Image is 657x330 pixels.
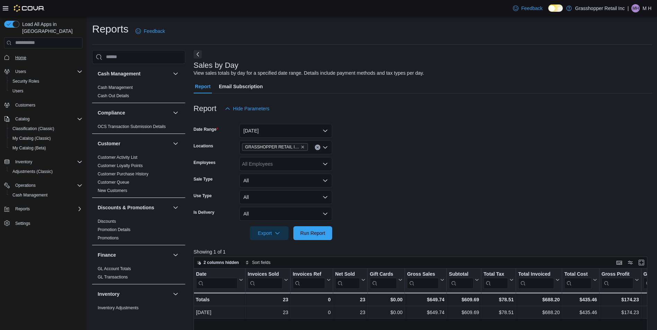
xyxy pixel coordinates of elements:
button: [DATE] [239,124,332,138]
div: Net Sold [335,271,359,277]
a: Users [10,87,26,95]
span: Security Roles [12,79,39,84]
button: My Catalog (Classic) [7,134,85,143]
span: MH [632,4,639,12]
h1: Reports [92,22,128,36]
span: Settings [12,219,82,227]
div: Cash Management [92,83,185,103]
div: Compliance [92,122,185,134]
button: Gross Sales [407,271,444,288]
img: Cova [14,5,45,12]
button: Operations [1,181,85,190]
div: Total Cost [564,271,591,277]
span: Reports [12,205,82,213]
span: Security Roles [10,77,82,85]
button: 2 columns hidden [194,258,242,267]
button: Settings [1,218,85,228]
button: All [239,207,332,221]
h3: Inventory [98,291,119,297]
button: Remove GRASSHOPPER RETAIL INC - Ospika from selection in this group [301,145,305,149]
a: Classification (Classic) [10,125,57,133]
a: Customer Purchase History [98,172,149,176]
div: Discounts & Promotions [92,217,185,245]
button: Cash Management [7,190,85,200]
button: Date [196,271,243,288]
span: Cash Management [10,191,82,199]
div: Date [196,271,238,277]
input: Dark Mode [548,4,563,12]
button: Discounts & Promotions [171,203,180,212]
span: My Catalog (Beta) [12,145,46,151]
div: $609.69 [449,295,479,304]
a: GL Account Totals [98,266,131,271]
button: Total Tax [483,271,514,288]
button: Open list of options [322,161,328,167]
span: Feedback [521,5,542,12]
button: Clear input [315,145,320,150]
label: Date Range [194,127,218,132]
button: Users [1,67,85,76]
span: New Customers [98,188,127,193]
button: Next [194,50,202,58]
div: Total Cost [564,271,591,288]
a: My Catalog (Beta) [10,144,49,152]
span: Load All Apps in [GEOGRAPHIC_DATA] [19,21,82,35]
button: Inventory [98,291,170,297]
span: Operations [12,181,82,190]
button: Home [1,53,85,63]
a: Security Roles [10,77,42,85]
button: Gross Profit [602,271,639,288]
button: Discounts & Promotions [98,204,170,211]
div: Gross Profit [602,271,633,277]
a: Customer Loyalty Points [98,163,143,168]
span: Run Report [300,230,325,237]
button: Gift Cards [370,271,402,288]
label: Is Delivery [194,210,214,215]
div: View sales totals by day for a specified date range. Details include payment methods and tax type... [194,70,424,77]
a: Feedback [510,1,545,15]
a: Customer Queue [98,180,129,185]
div: Gift Card Sales [370,271,397,288]
div: Date [196,271,238,288]
span: GRASSHOPPER RETAIL INC - Ospika [242,143,308,151]
span: Home [12,53,82,62]
button: Inventory [171,290,180,298]
span: Reports [15,206,30,212]
h3: Customer [98,140,120,147]
button: All [239,190,332,204]
a: Cash Management [10,191,50,199]
p: Showing 1 of 1 [194,248,652,255]
div: 0 [293,308,330,317]
a: My Catalog (Classic) [10,134,54,143]
div: M H [631,4,640,12]
span: Settings [15,221,30,226]
div: [DATE] [196,308,243,317]
button: Customer [171,139,180,148]
button: Display options [626,258,634,267]
div: Total Tax [483,271,508,288]
span: Feedback [144,28,165,35]
a: Customers [12,101,38,109]
span: Operations [15,183,36,188]
a: Customer Activity List [98,155,137,160]
button: Net Sold [335,271,365,288]
span: Customers [12,101,82,109]
button: Export [250,226,288,240]
div: Total Tax [483,271,508,277]
span: My Catalog (Classic) [12,136,51,141]
span: Adjustments (Classic) [10,167,82,176]
div: Totals [196,295,243,304]
div: 23 [335,308,365,317]
button: Security Roles [7,76,85,86]
button: Users [7,86,85,96]
span: Cash Management [98,85,133,90]
button: Classification (Classic) [7,124,85,134]
div: Invoices Ref [293,271,325,288]
div: Invoices Sold [248,271,283,277]
h3: Discounts & Promotions [98,204,154,211]
button: Cash Management [171,70,180,78]
span: Email Subscription [219,80,263,93]
span: Classification (Classic) [12,126,54,131]
span: Users [12,88,23,94]
a: Discounts [98,219,116,224]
